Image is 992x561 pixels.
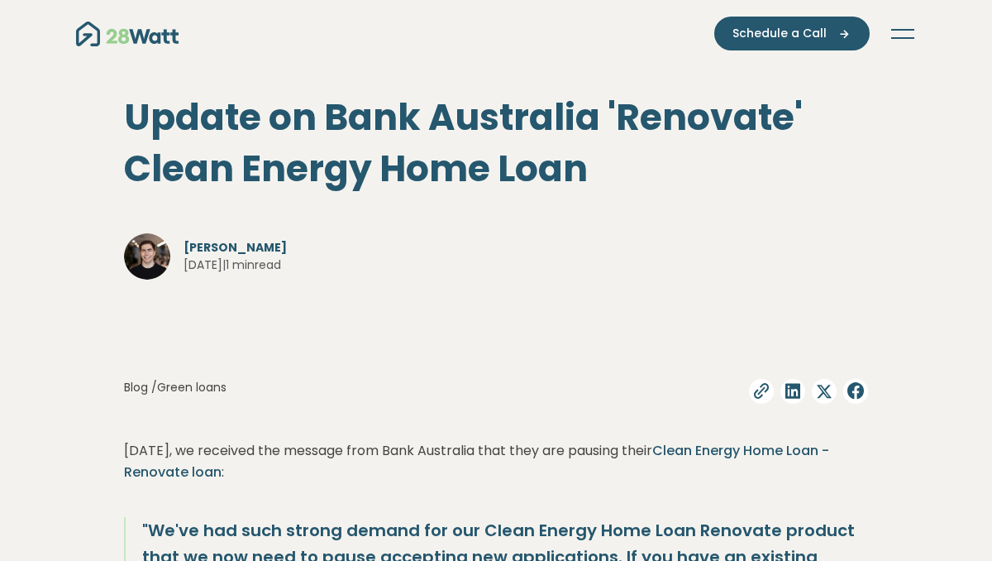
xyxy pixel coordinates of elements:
a: bank-australia-green-home-loan-pause [812,379,837,404]
span: [PERSON_NAME] [184,239,294,257]
span: Schedule a Call [732,25,827,42]
button: Copy Link [749,379,774,404]
div: Blog / Green loans [124,379,227,404]
span: [DATE] | 1 min read [184,257,281,274]
button: Toggle navigation [889,26,916,42]
h1: Update on Bank Australia 'Renovate' Clean Energy Home Loan [124,92,868,194]
button: Schedule a Call [714,17,870,50]
a: Clean Energy Home Loan - Renovate loan [124,441,829,482]
a: bank-australia-green-home-loan-pause [780,379,805,404]
a: bank-australia-green-home-loan-pause [843,379,868,404]
img: Jake Havey [124,233,170,280]
img: 28Watt [76,22,179,46]
nav: Main navigation [76,17,916,50]
p: [DATE], we received the message from Bank Australia that they are pausing their : [124,440,868,504]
